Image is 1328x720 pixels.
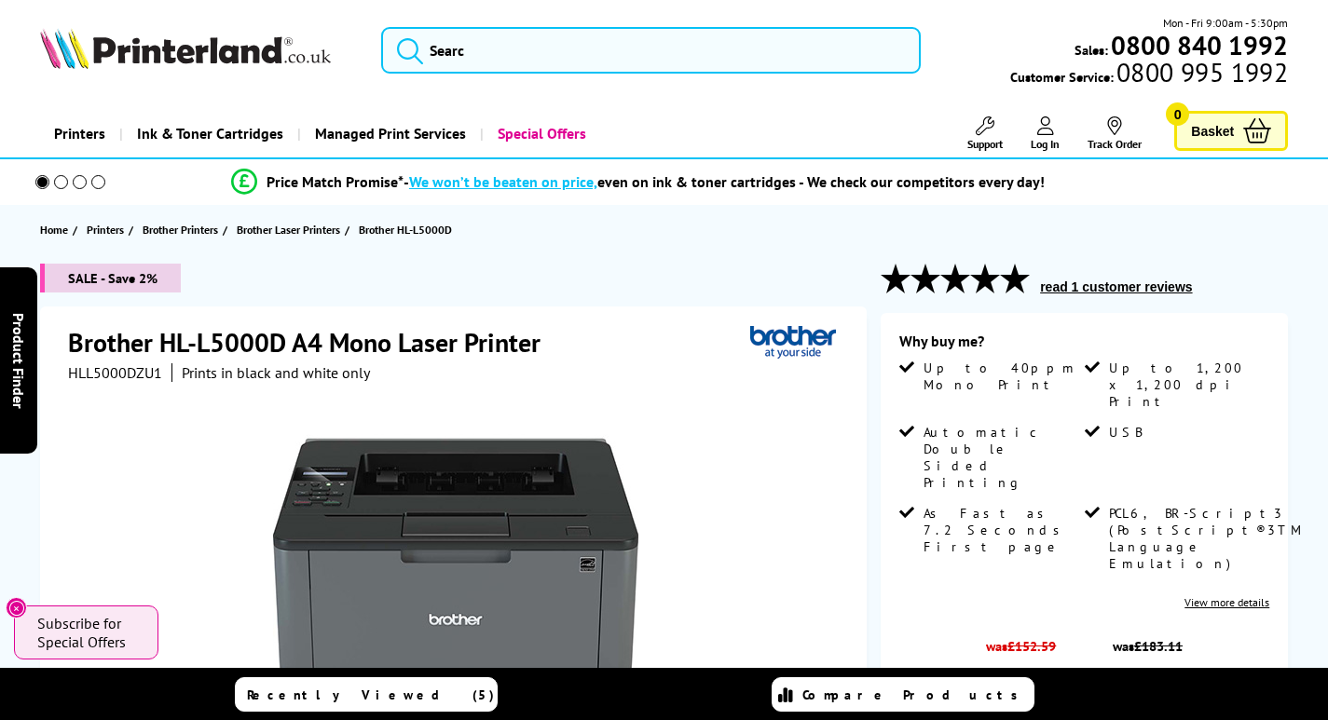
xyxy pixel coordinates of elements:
img: Printerland Logo [40,28,331,69]
span: Compare Products [802,686,1028,703]
span: Up to 1,200 x 1,200 dpi Print [1109,360,1266,410]
span: £180.00 [1103,664,1193,699]
h1: Brother HL-L5000D A4 Mono Laser Printer [68,325,559,360]
img: Brother [750,325,836,360]
a: Printers [40,110,119,157]
span: As Fast as 7.2 Seconds First page [924,505,1081,555]
span: was [1103,628,1193,655]
b: 0800 840 1992 [1111,28,1288,62]
li: modal_Promise [9,166,1266,198]
span: PCL6, BR-Script3 (PostScript®3TM Language Emulation) [1109,505,1303,572]
span: We won’t be beaten on price, [409,172,597,191]
span: Recently Viewed (5) [247,686,495,703]
span: £150.00 [977,664,1066,699]
span: Printers [87,220,124,239]
span: HLL5000DZU1 [68,363,162,382]
button: Close [6,597,27,618]
span: Brother Laser Printers [237,220,340,239]
span: Product Finder [9,312,28,408]
a: Log In [1031,116,1060,151]
span: Subscribe for Special Offers [37,614,140,651]
button: read 1 customer reviews [1034,278,1198,295]
div: - even on ink & toner cartridges - We check our competitors every day! [404,172,1045,191]
a: View more details [1184,595,1269,609]
a: Recently Viewed (5) [235,677,498,712]
span: Log In [1031,137,1060,151]
span: SALE - Save 2% [40,264,181,292]
span: Ink & Toner Cartridges [137,110,283,157]
span: Up to 40ppm Mono Print [924,360,1081,393]
span: Automatic Double Sided Printing [924,424,1081,491]
span: Brother Printers [143,220,218,239]
input: Searc [381,27,921,74]
span: Brother HL-L5000D [359,223,452,237]
span: Basket [1191,118,1234,143]
a: Brother Laser Printers [237,220,345,239]
div: Why buy me? [899,332,1269,360]
span: Price Match Promise* [267,172,404,191]
a: Support [967,116,1003,151]
a: Ink & Toner Cartridges [119,110,297,157]
strike: £152.59 [1007,637,1056,655]
a: Home [40,220,73,239]
a: Printers [87,220,129,239]
span: Sales: [1075,41,1108,59]
span: was [977,628,1066,655]
span: Support [967,137,1003,151]
span: 0 [1166,102,1189,126]
a: Brother Printers [143,220,223,239]
a: Basket 0 [1174,111,1288,151]
a: Special Offers [480,110,600,157]
strike: £183.11 [1134,637,1183,655]
span: Home [40,220,68,239]
a: Track Order [1088,116,1142,151]
span: 0800 995 1992 [1114,63,1288,81]
a: 0800 840 1992 [1108,36,1288,54]
span: Mon - Fri 9:00am - 5:30pm [1163,14,1288,32]
a: Managed Print Services [297,110,480,157]
a: Printerland Logo [40,28,358,73]
span: USB [1109,424,1142,441]
a: Compare Products [772,677,1034,712]
i: Prints in black and white only [182,363,370,382]
span: Customer Service: [1010,63,1288,86]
